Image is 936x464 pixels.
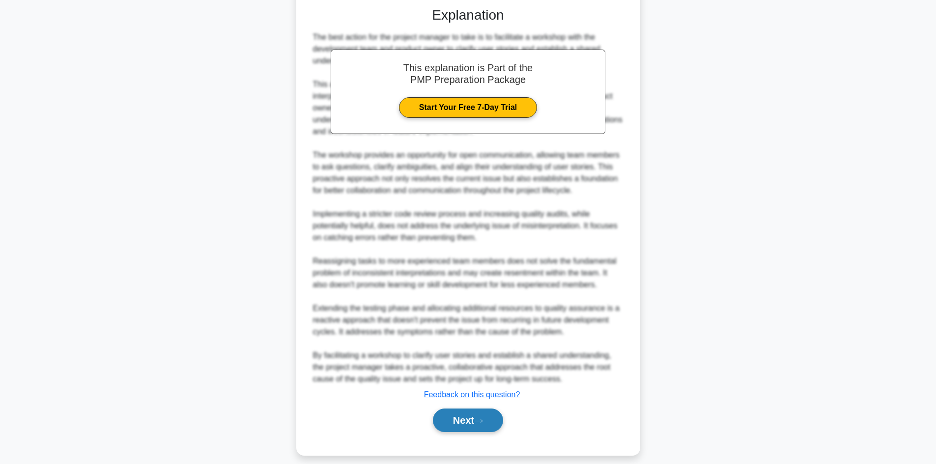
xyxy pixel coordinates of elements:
[313,31,624,385] div: The best action for the project manager to take is to facilitate a workshop with the development ...
[315,7,622,24] h3: Explanation
[433,409,503,432] button: Next
[424,390,520,399] a: Feedback on this question?
[399,97,537,118] a: Start Your Free 7-Day Trial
